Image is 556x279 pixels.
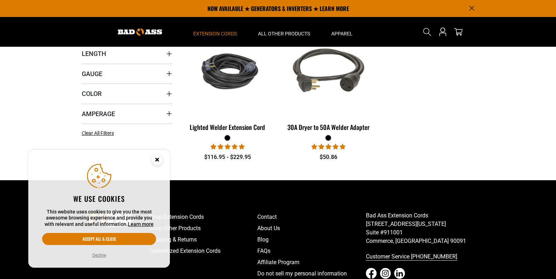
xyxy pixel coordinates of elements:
[183,27,273,135] a: black Lighted Welder Extension Cord
[422,26,433,38] summary: Search
[257,234,366,245] a: Blog
[257,223,366,234] a: About Us
[82,104,172,124] summary: Amperage
[118,28,162,36] img: Bad Ass Extension Cords
[257,257,366,268] a: Affiliate Program
[82,84,172,103] summary: Color
[183,153,273,161] div: $116.95 - $229.95
[247,17,321,47] summary: All Other Products
[149,223,258,234] a: Shop Other Products
[183,44,272,98] img: black
[257,245,366,257] a: FAQs
[257,211,366,223] a: Contact
[82,90,102,98] span: Color
[183,17,247,47] summary: Extension Cords
[283,27,373,135] a: black 30A Dryer to 50A Welder Adapter
[82,70,102,78] span: Gauge
[42,233,156,245] button: Accept all & close
[82,130,114,136] span: Clear All Filters
[331,30,352,37] span: Apparel
[183,124,273,130] div: Lighted Welder Extension Cord
[128,221,154,227] a: Learn more
[149,211,258,223] a: Shop Extension Cords
[42,209,156,228] p: This website uses cookies to give you the most awesome browsing experience and provide you with r...
[82,50,106,58] span: Length
[211,143,245,150] span: 5.00 stars
[42,194,156,203] h2: We use cookies
[258,30,310,37] span: All Other Products
[284,30,373,112] img: black
[90,252,108,259] button: Decline
[82,64,172,84] summary: Gauge
[149,245,258,257] a: Customized Extension Cords
[149,234,258,245] a: Shipping & Returns
[193,30,237,37] span: Extension Cords
[366,251,475,262] a: Customer Service [PHONE_NUMBER]
[311,143,345,150] span: 5.00 stars
[82,44,172,63] summary: Length
[283,153,373,161] div: $50.86
[28,150,170,268] aside: Cookie Consent
[283,124,373,130] div: 30A Dryer to 50A Welder Adapter
[82,110,115,118] span: Amperage
[82,130,117,137] a: Clear All Filters
[321,17,363,47] summary: Apparel
[366,211,475,245] p: Bad Ass Extension Cords [STREET_ADDRESS][US_STATE] Suite #911001 Commerce, [GEOGRAPHIC_DATA] 90091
